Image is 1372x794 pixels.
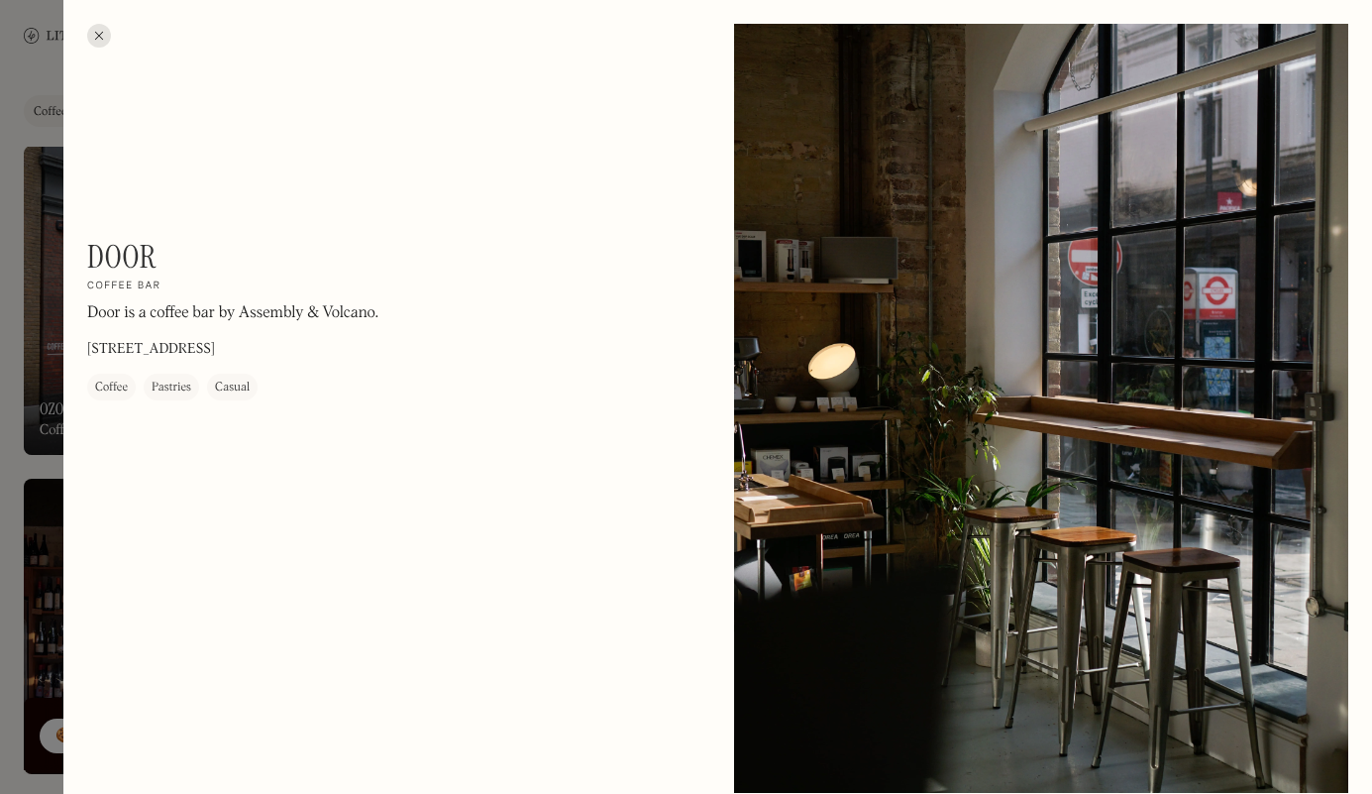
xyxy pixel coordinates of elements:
h1: Door [87,238,157,276]
h2: Coffee bar [87,281,161,294]
div: Casual [215,379,250,398]
p: [STREET_ADDRESS] [87,340,215,361]
div: Pastries [152,379,191,398]
p: Door is a coffee bar by Assembly & Volcano. [87,302,378,326]
div: Coffee [95,379,128,398]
